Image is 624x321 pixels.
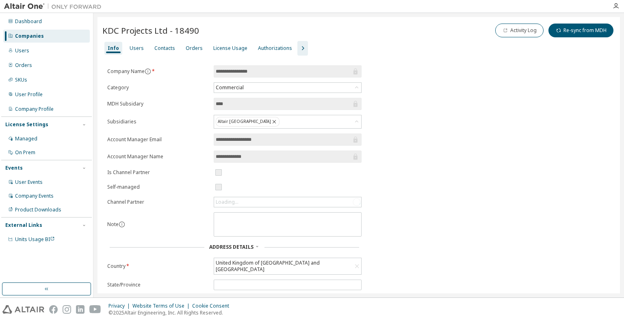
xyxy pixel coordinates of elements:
[49,305,58,314] img: facebook.svg
[15,193,54,199] div: Company Events
[15,62,32,69] div: Orders
[214,83,361,93] div: Commercial
[108,303,132,309] div: Privacy
[107,221,119,228] label: Note
[5,121,48,128] div: License Settings
[119,221,125,228] button: information
[214,258,361,274] div: United Kingdom of [GEOGRAPHIC_DATA] and [GEOGRAPHIC_DATA]
[216,199,238,205] div: Loading...
[107,118,209,125] label: Subsidiaries
[5,222,42,228] div: External Links
[107,169,209,176] label: Is Channel Partner
[214,259,353,274] div: United Kingdom of [GEOGRAPHIC_DATA] and [GEOGRAPHIC_DATA]
[15,106,54,112] div: Company Profile
[186,45,203,52] div: Orders
[15,179,43,185] div: User Events
[214,83,245,92] div: Commercial
[132,303,192,309] div: Website Terms of Use
[63,305,71,314] img: instagram.svg
[216,117,279,127] div: Altair [GEOGRAPHIC_DATA]
[214,197,361,207] div: Loading...
[107,199,209,205] label: Channel Partner
[130,45,144,52] div: Users
[145,68,151,75] button: information
[15,77,27,83] div: SKUs
[107,153,209,160] label: Account Manager Name
[15,207,61,213] div: Product Downloads
[5,165,23,171] div: Events
[108,309,234,316] p: © 2025 Altair Engineering, Inc. All Rights Reserved.
[4,2,106,11] img: Altair One
[107,263,209,269] label: Country
[107,84,209,91] label: Category
[107,101,209,107] label: MDH Subsidary
[15,18,42,25] div: Dashboard
[15,33,44,39] div: Companies
[2,305,44,314] img: altair_logo.svg
[108,45,119,52] div: Info
[214,115,361,128] div: Altair [GEOGRAPHIC_DATA]
[15,236,55,243] span: Units Usage BI
[15,47,29,54] div: Users
[495,24,544,37] button: Activity Log
[258,45,292,52] div: Authorizations
[76,305,84,314] img: linkedin.svg
[107,282,209,288] label: State/Province
[209,243,253,250] span: Address Details
[15,136,37,142] div: Managed
[548,24,613,37] button: Re-sync from MDH
[154,45,175,52] div: Contacts
[102,25,199,36] span: KDC Projects Ltd - 18490
[89,305,101,314] img: youtube.svg
[107,136,209,143] label: Account Manager Email
[192,303,234,309] div: Cookie Consent
[107,184,209,190] label: Self-managed
[15,91,43,98] div: User Profile
[15,149,35,156] div: On Prem
[107,68,209,75] label: Company Name
[213,45,247,52] div: License Usage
